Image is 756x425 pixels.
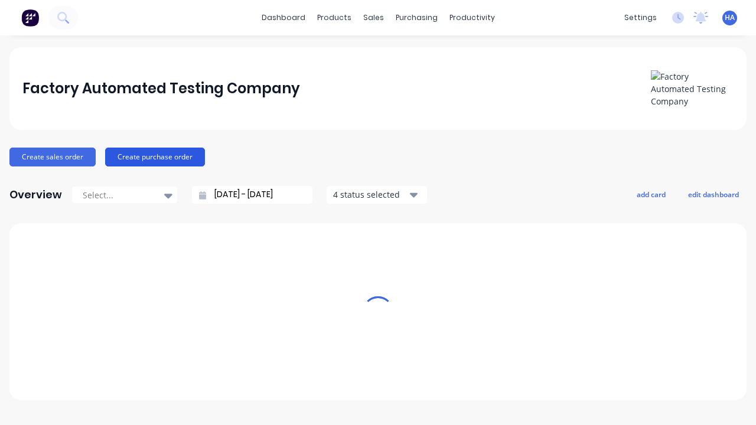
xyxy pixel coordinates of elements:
[9,183,62,207] div: Overview
[311,9,357,27] div: products
[357,9,390,27] div: sales
[256,9,311,27] a: dashboard
[618,9,663,27] div: settings
[22,77,300,100] div: Factory Automated Testing Company
[651,70,734,107] img: Factory Automated Testing Company
[725,12,735,23] span: HA
[21,9,39,27] img: Factory
[390,9,444,27] div: purchasing
[333,188,408,201] div: 4 status selected
[9,148,96,166] button: Create sales order
[680,187,747,202] button: edit dashboard
[444,9,501,27] div: productivity
[629,187,673,202] button: add card
[327,186,427,204] button: 4 status selected
[105,148,205,166] button: Create purchase order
